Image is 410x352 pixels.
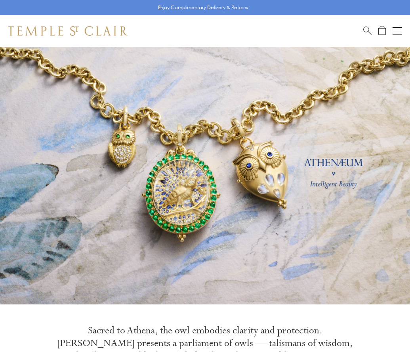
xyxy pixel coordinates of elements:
button: Open navigation [393,26,402,36]
a: Open Shopping Bag [378,26,386,36]
a: Search [363,26,372,36]
p: Enjoy Complimentary Delivery & Returns [158,4,248,11]
img: Temple St. Clair [8,26,128,36]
